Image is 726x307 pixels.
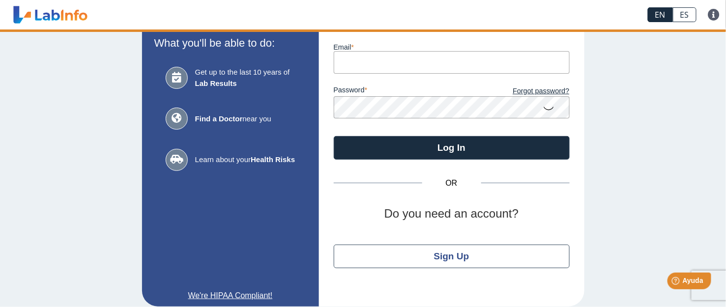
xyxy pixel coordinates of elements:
a: ES [673,7,697,22]
b: Lab Results [195,79,237,87]
b: Health Risks [251,155,295,164]
label: password [334,86,452,97]
a: EN [648,7,673,22]
span: anytime. [429,17,474,30]
h2: Do you need an account? [334,207,570,221]
a: Forgot password? [452,86,570,97]
label: Email [334,43,570,51]
span: OR [422,177,481,189]
button: Sign Up [334,245,570,268]
iframe: Help widget launcher [639,269,715,296]
b: Find a Doctor [195,114,243,123]
span: near you [195,113,295,125]
span: Learn about your [195,154,295,166]
h3: What you'll be able to do: [154,37,307,49]
span: Get up to the last 10 years of [195,67,295,89]
button: Log In [334,136,570,160]
a: We're HIPAA Compliant! [154,290,307,302]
